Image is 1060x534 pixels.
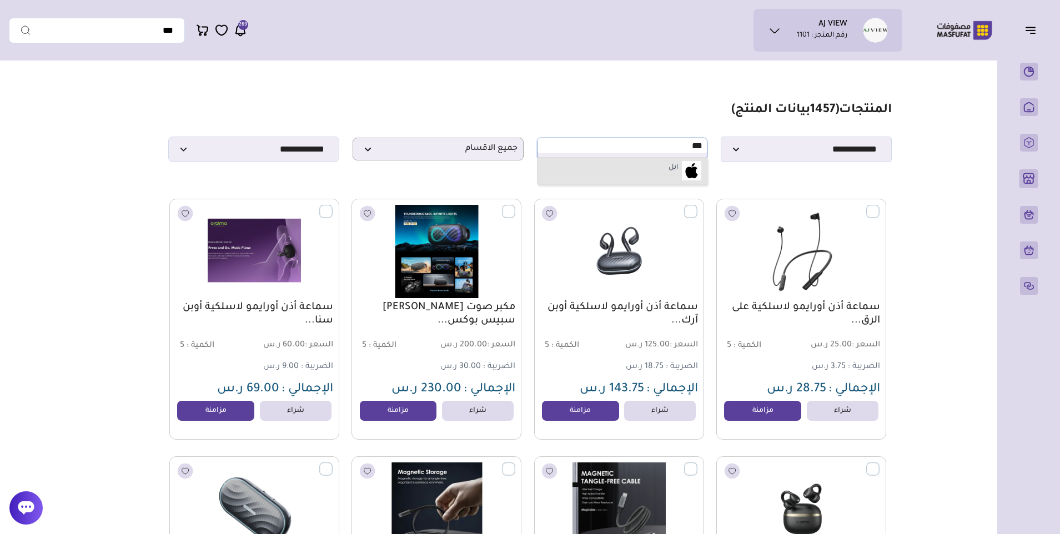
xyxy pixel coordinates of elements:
span: 30.00 ر.س [440,362,481,371]
span: 125.00 ر.س [620,340,698,351]
span: الإجمالي : [464,383,515,396]
span: الكمية : [734,341,761,350]
span: جميع الاقسام [359,144,518,154]
a: مزامنة [542,401,619,421]
img: 2023-08-07-64d0e7ea64ccd.png [682,161,701,180]
a: سماعة أذن أورايمو لاسلكية أوبن آرك... [540,301,698,328]
h1: المنتجات [731,103,892,119]
span: 200.00 ر.س [438,340,516,351]
a: شراء [260,401,331,421]
a: مزامنة [177,401,254,421]
span: الضريبة : [848,362,880,371]
a: مكبر صوت [PERSON_NAME] سبيس بوكس... [358,301,515,328]
img: Logo [929,19,1000,41]
span: السعر : [852,341,880,350]
a: سماعة أذن أورايمو لاسلكية على الرق... [722,301,880,328]
a: سماعة أذن أورايمو لاسلكية أوبن سنا... [175,301,333,328]
a: 269 [234,23,247,37]
span: 28.75 ر.س [767,383,826,396]
span: الضريبة : [666,362,698,371]
h1: AJ VIEW [818,19,847,31]
span: الضريبة : [483,362,515,371]
img: 20250910151418996088.png [358,205,515,298]
span: الإجمالي : [646,383,698,396]
span: الإجمالي : [828,383,880,396]
img: AJ VIEW [863,18,888,43]
a: شراء [442,401,514,421]
span: السعر : [487,341,515,350]
label: ابل [667,161,680,175]
span: الإجمالي : [282,383,333,396]
span: 5 [727,341,731,350]
span: 9.00 ر.س [263,362,299,371]
span: الكمية : [187,341,214,350]
span: السعر : [670,341,698,350]
a: شراء [624,401,696,421]
span: الضريبة : [301,362,333,371]
a: مزامنة [360,401,437,421]
span: 69.00 ر.س [217,383,279,396]
span: ( بيانات المنتج) [731,104,839,117]
span: 60.00 ر.س [255,340,333,351]
span: 5 [180,341,184,350]
span: 3.75 ر.س [812,362,846,371]
img: 20250910151422978062.png [541,205,697,298]
p: رقم المتجر : 1101 [797,31,847,42]
img: 20250910151358388916.png [176,205,333,298]
img: 20250910151428602614.png [723,205,880,298]
span: الكمية : [369,341,396,350]
span: 5 [545,341,549,350]
div: ابل [537,138,708,160]
p: جميع الاقسام [353,138,524,160]
span: 230.00 ر.س [391,383,461,396]
a: مزامنة [724,401,801,421]
span: 269 [239,20,247,30]
span: 143.75 ر.س [580,383,644,396]
a: شراء [807,401,878,421]
span: 1457 [810,104,835,117]
span: 25.00 ر.س [802,340,880,351]
span: 18.75 ر.س [626,362,664,371]
span: السعر : [305,341,333,350]
span: الكمية : [551,341,579,350]
p: جميع العلامات التجارية [537,138,708,160]
span: 5 [362,341,366,350]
